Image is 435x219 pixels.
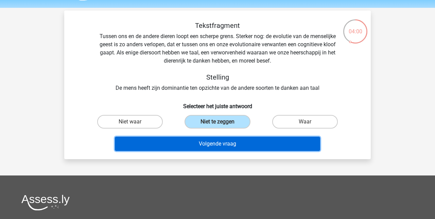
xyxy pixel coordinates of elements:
[272,115,338,129] label: Waar
[97,21,338,30] h5: Tekstfragment
[75,98,360,109] h6: Selecteer het juiste antwoord
[97,115,163,129] label: Niet waar
[115,137,320,151] button: Volgende vraag
[343,19,368,36] div: 04:00
[185,115,250,129] label: Niet te zeggen
[21,195,70,210] img: Assessly logo
[75,21,360,92] div: Tussen ons en de andere dieren loopt een scherpe grens. Sterker nog: de evolutie van de menselijk...
[97,73,338,81] h5: Stelling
